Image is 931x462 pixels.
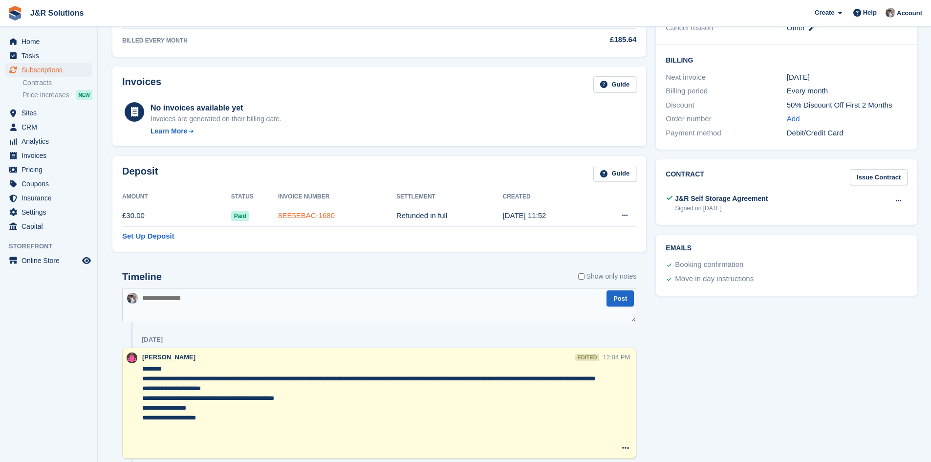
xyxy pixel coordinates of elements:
a: menu [5,106,92,120]
a: menu [5,191,92,205]
span: Sites [22,106,80,120]
span: [PERSON_NAME] [142,353,195,361]
div: Discount [666,100,786,111]
span: Insurance [22,191,80,205]
input: Show only notes [578,271,585,282]
label: Show only notes [578,271,637,282]
span: Account [897,8,922,18]
span: Settings [22,205,80,219]
div: [DATE] [787,72,908,83]
div: Every month [787,86,908,97]
span: Storefront [9,242,97,251]
h2: Deposit [122,166,158,182]
span: Coupons [22,177,80,191]
a: menu [5,177,92,191]
div: BILLED EVERY MONTH [122,36,511,45]
div: £185.64 [511,34,637,45]
a: Set Up Deposit [122,231,174,242]
span: Analytics [22,134,80,148]
a: Guide [593,166,636,182]
span: Pricing [22,163,80,176]
img: stora-icon-8386f47178a22dfd0bd8f6a31ec36ba5ce8667c1dd55bd0f319d3a0aa187defe.svg [8,6,22,21]
span: CRM [22,120,80,134]
div: 50% Discount Off First 2 Months [787,100,908,111]
h2: Timeline [122,271,162,283]
a: menu [5,205,92,219]
th: Status [231,189,278,205]
span: Paid [231,211,249,221]
h2: Contract [666,169,704,185]
div: Learn More [151,126,187,136]
span: Price increases [22,90,69,100]
time: 2025-05-22 10:52:26 UTC [503,211,546,220]
a: menu [5,49,92,63]
td: Refunded in full [396,205,503,227]
a: J&R Solutions [26,5,87,21]
h2: Emails [666,244,908,252]
a: Add [787,113,800,125]
span: Help [863,8,877,18]
a: menu [5,134,92,148]
h2: Billing [666,55,908,65]
div: Move in day instructions [675,273,754,285]
div: Cancel reason [666,22,786,34]
div: Signed on [DATE] [675,204,768,213]
a: menu [5,63,92,77]
div: J&R Self Storage Agreement [675,194,768,204]
div: [DATE] [142,336,163,344]
span: Home [22,35,80,48]
th: Created [503,189,594,205]
span: Online Store [22,254,80,267]
a: Learn More [151,126,281,136]
a: 8EE5EBAC-1680 [278,211,335,220]
h2: Invoices [122,76,161,92]
th: Settlement [396,189,503,205]
div: NEW [76,90,92,100]
div: Order number [666,113,786,125]
a: Preview store [81,255,92,266]
a: Issue Contract [850,169,908,185]
a: menu [5,120,92,134]
img: Steve Revell [127,293,138,304]
span: Create [815,8,834,18]
span: Invoices [22,149,80,162]
button: Post [606,290,634,307]
a: menu [5,163,92,176]
span: Tasks [22,49,80,63]
span: Other [787,23,805,32]
img: Julie Morgan [127,352,137,363]
div: Billing period [666,86,786,97]
div: Debit/Credit Card [787,128,908,139]
div: 12:04 PM [603,352,630,362]
span: Subscriptions [22,63,80,77]
div: edited [575,354,599,361]
span: Capital [22,220,80,233]
a: menu [5,254,92,267]
a: Price increases NEW [22,89,92,100]
div: Invoices are generated on their billing date. [151,114,281,124]
img: Steve Revell [886,8,895,18]
a: Contracts [22,78,92,88]
div: Next invoice [666,72,786,83]
a: menu [5,220,92,233]
div: Payment method [666,128,786,139]
a: menu [5,35,92,48]
a: Guide [593,76,636,92]
a: menu [5,149,92,162]
th: Amount [122,189,231,205]
div: No invoices available yet [151,102,281,114]
th: Invoice Number [278,189,396,205]
td: £30.00 [122,205,231,227]
div: Booking confirmation [675,259,743,271]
